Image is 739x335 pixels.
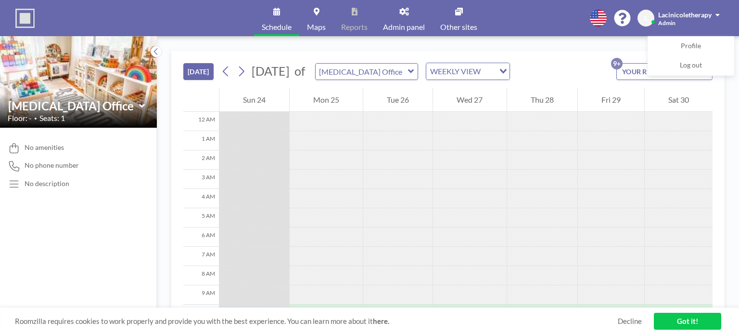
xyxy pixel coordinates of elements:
[183,228,219,247] div: 6 AM
[39,113,65,123] span: Seats: 1
[363,88,433,112] div: Tue 26
[290,88,363,112] div: Mon 25
[383,23,425,31] span: Admin panel
[183,112,219,131] div: 12 AM
[25,179,69,188] div: No description
[658,11,712,19] span: Lacinicoletherapy
[15,9,35,28] img: organization-logo
[316,64,408,80] input: Play Therapy Office
[618,317,642,326] a: Decline
[183,170,219,189] div: 3 AM
[578,88,644,112] div: Fri 29
[681,41,701,51] span: Profile
[183,150,219,170] div: 2 AM
[183,63,214,80] button: [DATE]
[34,115,37,121] span: •
[426,63,510,80] div: Search for option
[183,131,219,150] div: 1 AM
[507,88,577,112] div: Thu 28
[252,64,290,78] span: [DATE]
[644,14,648,23] span: L
[183,305,219,324] div: 10 AM
[219,88,289,112] div: Sun 24
[15,317,618,326] span: Roomzilla requires cookies to work properly and provide you with the best experience. You can lea...
[373,317,389,325] a: here.
[433,88,506,112] div: Wed 27
[294,64,305,79] span: of
[440,23,477,31] span: Other sites
[484,65,494,78] input: Search for option
[611,58,623,69] p: 9+
[183,189,219,208] div: 4 AM
[648,37,734,56] a: Profile
[616,63,713,80] button: YOUR RESERVATIONS9+
[8,113,32,123] span: Floor: -
[25,143,64,152] span: No amenities
[428,65,483,78] span: WEEKLY VIEW
[183,266,219,285] div: 8 AM
[645,88,713,112] div: Sat 30
[341,23,368,31] span: Reports
[183,208,219,228] div: 5 AM
[183,247,219,266] div: 7 AM
[680,61,702,70] span: Log out
[262,23,292,31] span: Schedule
[307,23,326,31] span: Maps
[648,56,734,75] a: Log out
[183,285,219,305] div: 9 AM
[25,161,79,170] span: No phone number
[8,99,139,113] input: Play Therapy Office
[654,313,721,330] a: Got it!
[658,19,675,27] span: Admin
